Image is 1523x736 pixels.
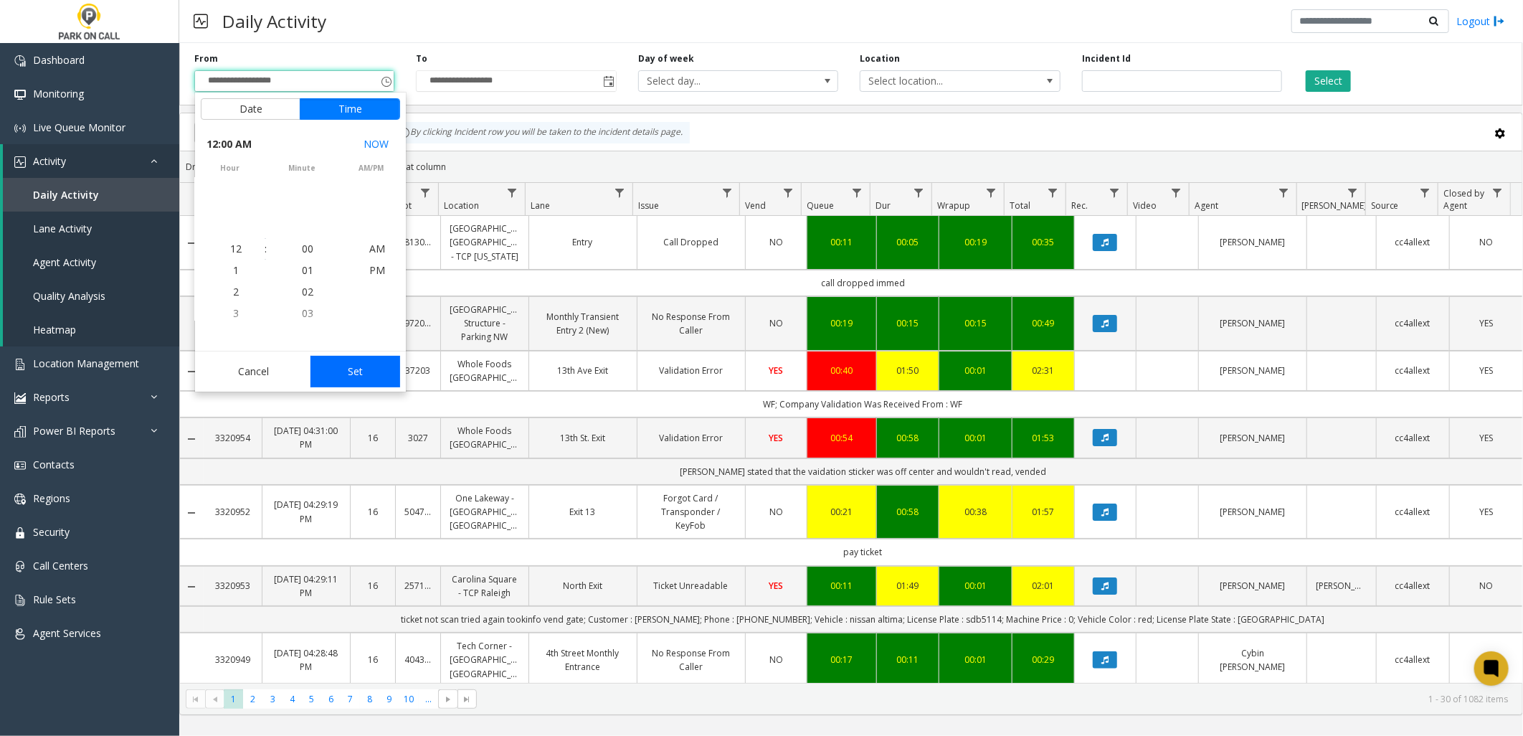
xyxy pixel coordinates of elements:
span: NO [1479,580,1493,592]
a: Tech Corner - [GEOGRAPHIC_DATA] [GEOGRAPHIC_DATA] [450,639,519,681]
span: Go to the last page [457,689,477,709]
span: Contacts [33,458,75,471]
span: AM [369,242,385,255]
a: [PERSON_NAME] [1208,431,1298,445]
a: NO [754,316,799,330]
a: Location Filter Menu [503,183,522,202]
a: 37203 [404,364,432,377]
a: cc4allext [1385,364,1441,377]
span: 02 [302,285,313,298]
a: [DATE] 04:31:00 PM [271,424,341,451]
span: NO [1479,236,1493,248]
a: 00:17 [816,653,868,666]
a: 00:11 [816,235,868,249]
a: 00:19 [816,316,868,330]
span: 03 [302,306,313,320]
span: Location [444,199,479,212]
a: 00:35 [1021,235,1066,249]
a: 01:50 [886,364,930,377]
a: No Response From Caller [646,646,736,674]
img: 'icon' [14,628,26,640]
button: Date tab [201,98,300,120]
span: Regions [33,491,70,505]
span: PM [369,263,385,277]
a: Activity [3,144,179,178]
a: YES [754,579,799,593]
a: North Exit [538,579,628,593]
a: 00:29 [1021,653,1066,666]
a: Lane Activity [3,212,179,245]
a: Call Dropped [646,235,736,249]
div: 00:58 [886,431,930,445]
a: 16 [359,579,386,593]
img: logout [1494,14,1505,29]
img: pageIcon [194,4,208,39]
a: Parker Filter Menu [1343,183,1362,202]
a: 13th Ave Exit [538,364,628,377]
div: 00:05 [886,235,930,249]
span: Activity [33,154,66,168]
span: Issue [638,199,659,212]
div: 01:49 [886,579,930,593]
img: 'icon' [14,426,26,438]
a: Collapse Details [180,433,204,445]
a: Agent Filter Menu [1274,183,1294,202]
a: YES [754,431,799,445]
span: Page 1 [224,689,243,709]
a: 3320949 [212,653,254,666]
div: Data table [180,183,1522,683]
div: : [265,242,267,256]
span: Live Queue Monitor [33,121,125,134]
a: YES [1458,653,1514,666]
a: 01:57 [1021,505,1066,519]
a: One Lakeway - [GEOGRAPHIC_DATA] [GEOGRAPHIC_DATA] [450,491,519,533]
img: 'icon' [14,561,26,572]
a: YES [1458,505,1514,519]
a: [DATE] 04:29:11 PM [271,572,341,600]
span: YES [769,432,783,444]
a: [PERSON_NAME] [1208,505,1298,519]
a: 3027 [404,431,432,445]
span: Power BI Reports [33,424,115,438]
a: Collapse Details [180,237,204,249]
a: Entry [538,235,628,249]
span: Select location... [860,71,1020,91]
div: 00:01 [948,364,1003,377]
a: 00:38 [948,505,1003,519]
span: Reports [33,390,70,404]
label: Incident Id [1082,52,1131,65]
span: Toggle popup [378,71,394,91]
span: YES [769,580,783,592]
a: Exit 13 [538,505,628,519]
img: 'icon' [14,460,26,471]
div: 00:54 [816,431,868,445]
div: 00:01 [948,431,1003,445]
a: YES [754,364,799,377]
a: 972012 [404,316,432,330]
a: 4th Street Monthly Entrance [538,646,628,674]
a: Lot Filter Menu [416,183,435,202]
a: Video Filter Menu [1167,183,1186,202]
img: 'icon' [14,156,26,168]
span: NO [769,236,783,248]
a: Total Filter Menu [1043,183,1063,202]
a: Rec. Filter Menu [1105,183,1124,202]
div: 00:15 [948,316,1003,330]
a: Source Filter Menu [1415,183,1435,202]
a: YES [1458,364,1514,377]
span: Page 11 [419,689,438,709]
img: 'icon' [14,595,26,606]
a: Cybin [PERSON_NAME] [1208,646,1298,674]
div: 00:58 [886,505,930,519]
span: Go to the next page [442,694,454,705]
a: 3320952 [212,505,254,519]
a: NO [1458,579,1514,593]
a: 00:01 [948,579,1003,593]
span: NO [769,317,783,329]
span: Go to the last page [462,694,473,705]
span: 1 [233,263,239,277]
a: [PERSON_NAME] [1208,364,1298,377]
a: No Response From Caller [646,310,736,337]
